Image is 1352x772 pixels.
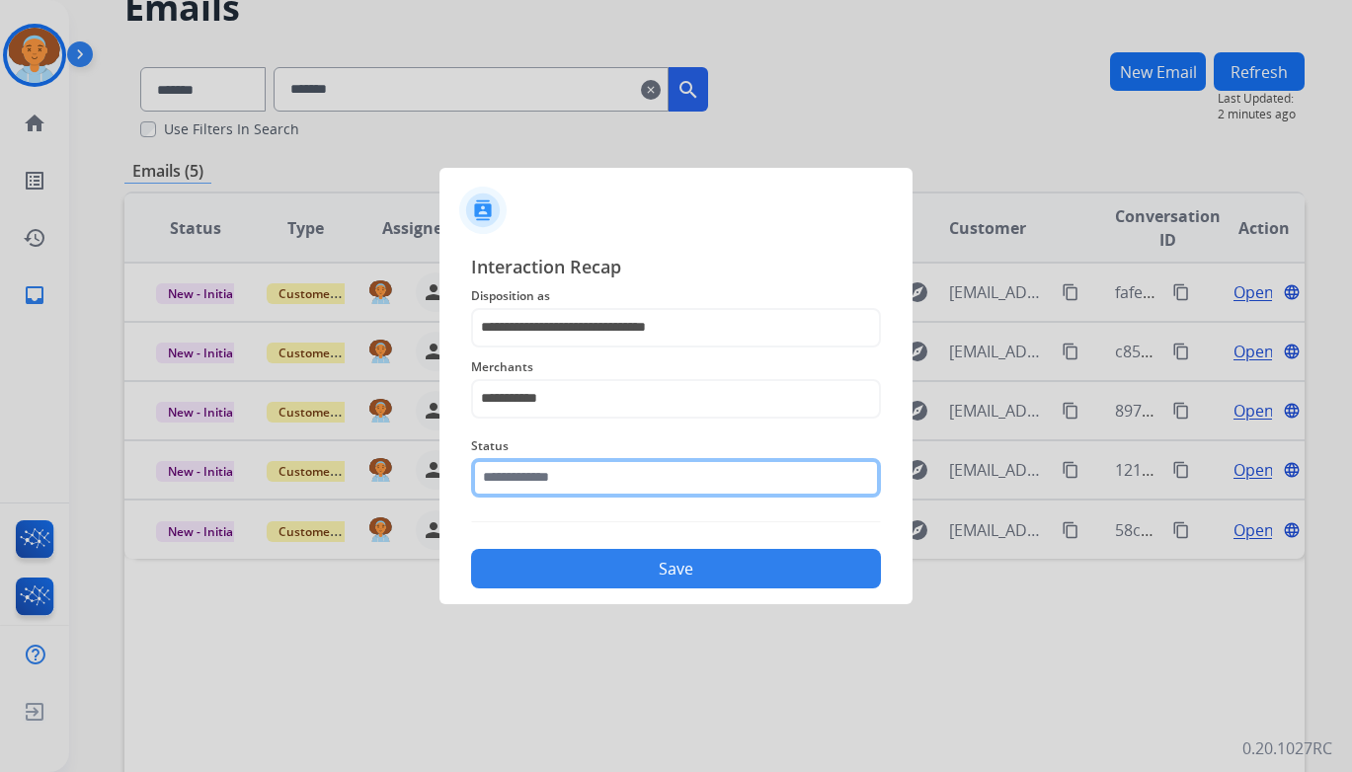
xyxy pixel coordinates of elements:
span: Status [471,434,881,458]
button: Save [471,549,881,588]
span: Merchants [471,355,881,379]
p: 0.20.1027RC [1242,736,1332,760]
img: contactIcon [459,187,507,234]
span: Disposition as [471,284,881,308]
span: Interaction Recap [471,253,881,284]
img: contact-recap-line.svg [471,521,881,522]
